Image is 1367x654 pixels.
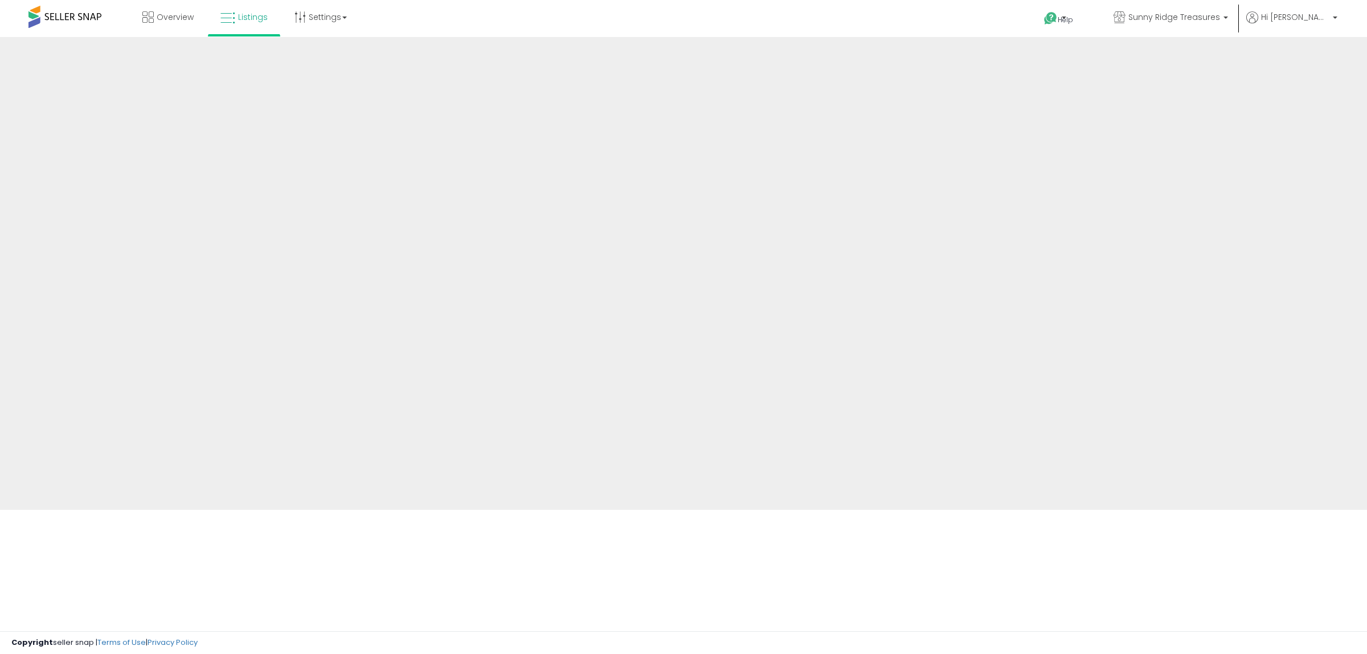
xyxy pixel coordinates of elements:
span: Hi [PERSON_NAME] [1261,11,1329,23]
span: Overview [157,11,194,23]
span: Sunny Ridge Treasures [1128,11,1220,23]
a: Help [1035,3,1095,37]
span: Help [1058,15,1073,24]
span: Listings [238,11,268,23]
a: Hi [PERSON_NAME] [1246,11,1337,37]
i: Get Help [1043,11,1058,26]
